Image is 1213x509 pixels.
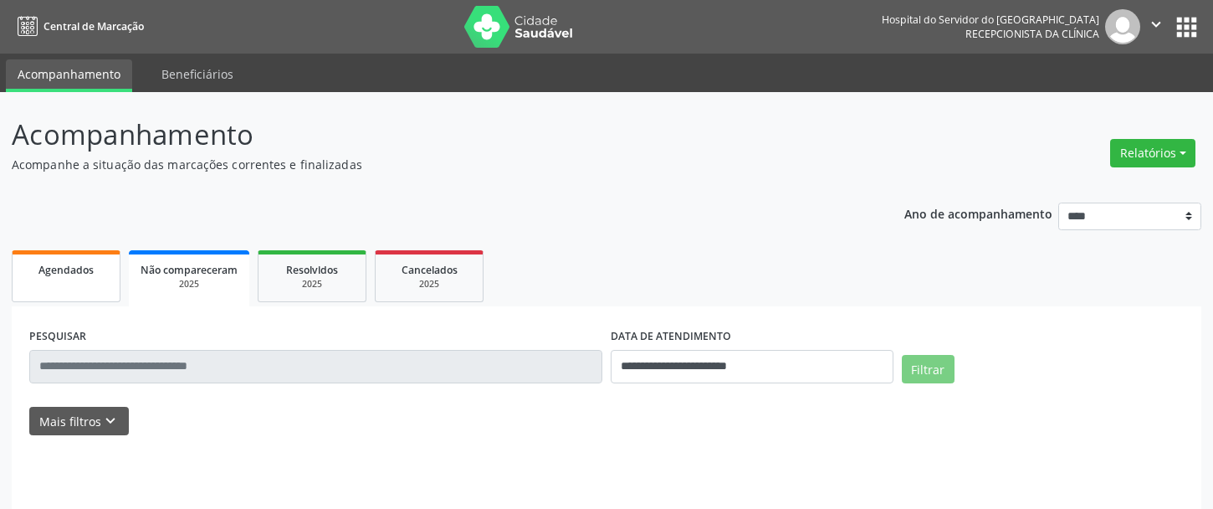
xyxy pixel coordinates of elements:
button: Filtrar [902,355,955,383]
p: Ano de acompanhamento [904,203,1052,224]
img: img [1105,9,1140,44]
label: PESQUISAR [29,324,86,350]
div: 2025 [141,278,238,290]
button: Mais filtroskeyboard_arrow_down [29,407,129,436]
span: Central de Marcação [44,19,144,33]
div: 2025 [387,278,471,290]
div: 2025 [270,278,354,290]
span: Cancelados [402,263,458,277]
div: Hospital do Servidor do [GEOGRAPHIC_DATA] [882,13,1099,27]
span: Recepcionista da clínica [965,27,1099,41]
label: DATA DE ATENDIMENTO [611,324,731,350]
span: Não compareceram [141,263,238,277]
button:  [1140,9,1172,44]
a: Beneficiários [150,59,245,89]
a: Central de Marcação [12,13,144,40]
p: Acompanhe a situação das marcações correntes e finalizadas [12,156,844,173]
i:  [1147,15,1165,33]
a: Acompanhamento [6,59,132,92]
button: apps [1172,13,1201,42]
button: Relatórios [1110,139,1195,167]
i: keyboard_arrow_down [101,412,120,430]
p: Acompanhamento [12,114,844,156]
span: Resolvidos [286,263,338,277]
span: Agendados [38,263,94,277]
